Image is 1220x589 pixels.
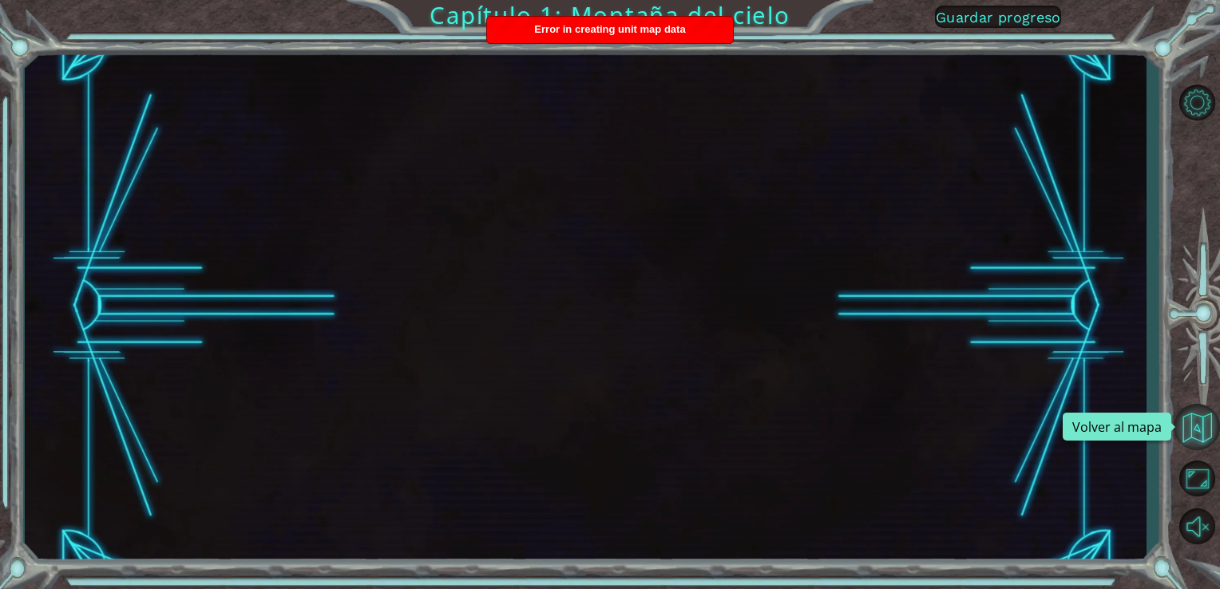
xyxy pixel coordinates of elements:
button: Maximizar navegador [1174,457,1220,500]
button: Opciones de nivel [1174,81,1220,125]
div: Volver al mapa [1063,413,1171,441]
button: Sonido encendido [1174,504,1220,547]
button: Guardar progreso [935,6,1061,28]
span: Error in creating unit map data [534,23,685,35]
a: Volver al mapa [1174,401,1220,454]
span: Guardar progreso [936,9,1061,26]
button: Volver al mapa [1174,404,1220,450]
